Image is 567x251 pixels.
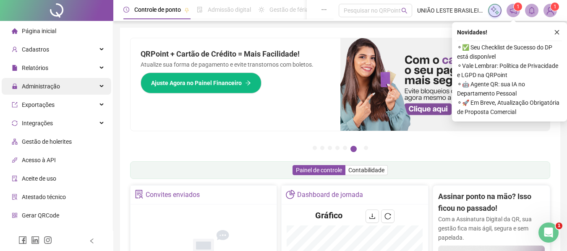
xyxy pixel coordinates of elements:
span: Financeiro [22,230,49,237]
img: 46995 [544,4,557,17]
span: ellipsis [321,7,327,13]
span: UNIÃO LESTE BRASILEIRA DA [GEOGRAPHIC_DATA] [417,6,483,15]
span: Painel de controle [296,167,342,173]
span: Atestado técnico [22,194,66,200]
button: 2 [320,146,324,150]
button: 5 [343,146,347,150]
iframe: Intercom live chat [538,223,559,243]
span: left [89,238,95,244]
span: Gestão de holerites [22,138,72,145]
span: 1 [517,4,520,10]
span: ⚬ Vale Lembrar: Política de Privacidade e LGPD na QRPoint [457,61,562,80]
span: ⚬ ✅ Seu Checklist de Sucesso do DP está disponível [457,43,562,61]
p: Atualize sua forma de pagamento e evite transtornos com boletos. [141,60,330,69]
span: 1 [556,223,562,229]
span: bell [528,7,536,14]
span: Controle de ponto [134,6,181,13]
button: 1 [313,146,317,150]
span: Exportações [22,101,55,108]
span: download [369,213,376,220]
span: Página inicial [22,28,56,34]
span: arrow-right [245,80,251,86]
button: 6 [350,146,357,152]
span: Administração [22,83,60,90]
span: home [12,28,18,34]
span: linkedin [31,236,39,244]
span: lock [12,83,18,89]
h4: Gráfico [315,210,342,221]
div: Dashboard de jornada [297,188,363,202]
span: notification [510,7,517,14]
h2: Assinar ponto na mão? Isso ficou no passado! [438,191,545,215]
span: Ajuste Agora no Painel Financeiro [151,78,242,88]
span: Aceite de uso [22,175,56,182]
span: api [12,157,18,163]
span: Contabilidade [348,167,384,173]
span: pie-chart [286,190,295,199]
span: Cadastros [22,46,49,53]
span: Integrações [22,120,53,127]
span: apartment [12,139,18,145]
span: user-add [12,47,18,52]
span: export [12,102,18,108]
button: 3 [328,146,332,150]
span: sun [259,7,264,13]
span: clock-circle [123,7,129,13]
img: sparkle-icon.fc2bf0ac1784a2077858766a79e2daf3.svg [490,6,499,15]
button: 7 [364,146,368,150]
span: reload [384,213,391,220]
span: qrcode [12,212,18,218]
sup: 1 [514,3,522,11]
span: 1 [554,4,557,10]
div: Convites enviados [146,188,200,202]
button: Ajuste Agora no Painel Financeiro [141,72,261,93]
span: file-done [197,7,203,13]
span: Gestão de férias [269,6,312,13]
p: Com a Assinatura Digital da QR, sua gestão fica mais ágil, segura e sem papelada. [438,215,545,242]
span: file [12,65,18,71]
span: Admissão digital [208,6,251,13]
span: solution [135,190,144,199]
img: banner%2F75947b42-3b94-469c-a360-407c2d3115d7.png [340,38,550,131]
span: ⚬ 🚀 Em Breve, Atualização Obrigatória de Proposta Comercial [457,98,562,116]
span: instagram [44,236,52,244]
span: search [401,8,408,14]
span: sync [12,120,18,126]
span: Acesso à API [22,157,56,163]
span: Novidades ! [457,28,487,37]
span: audit [12,176,18,181]
span: close [554,29,560,35]
span: facebook [18,236,27,244]
span: Gerar QRCode [22,212,59,219]
span: pushpin [184,8,189,13]
span: ⚬ 🤖 Agente QR: sua IA no Departamento Pessoal [457,80,562,98]
button: 4 [335,146,340,150]
sup: Atualize o seu contato no menu Meus Dados [551,3,559,11]
span: solution [12,194,18,200]
span: Relatórios [22,65,48,71]
h2: QRPoint + Cartão de Crédito = Mais Facilidade! [141,48,330,60]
